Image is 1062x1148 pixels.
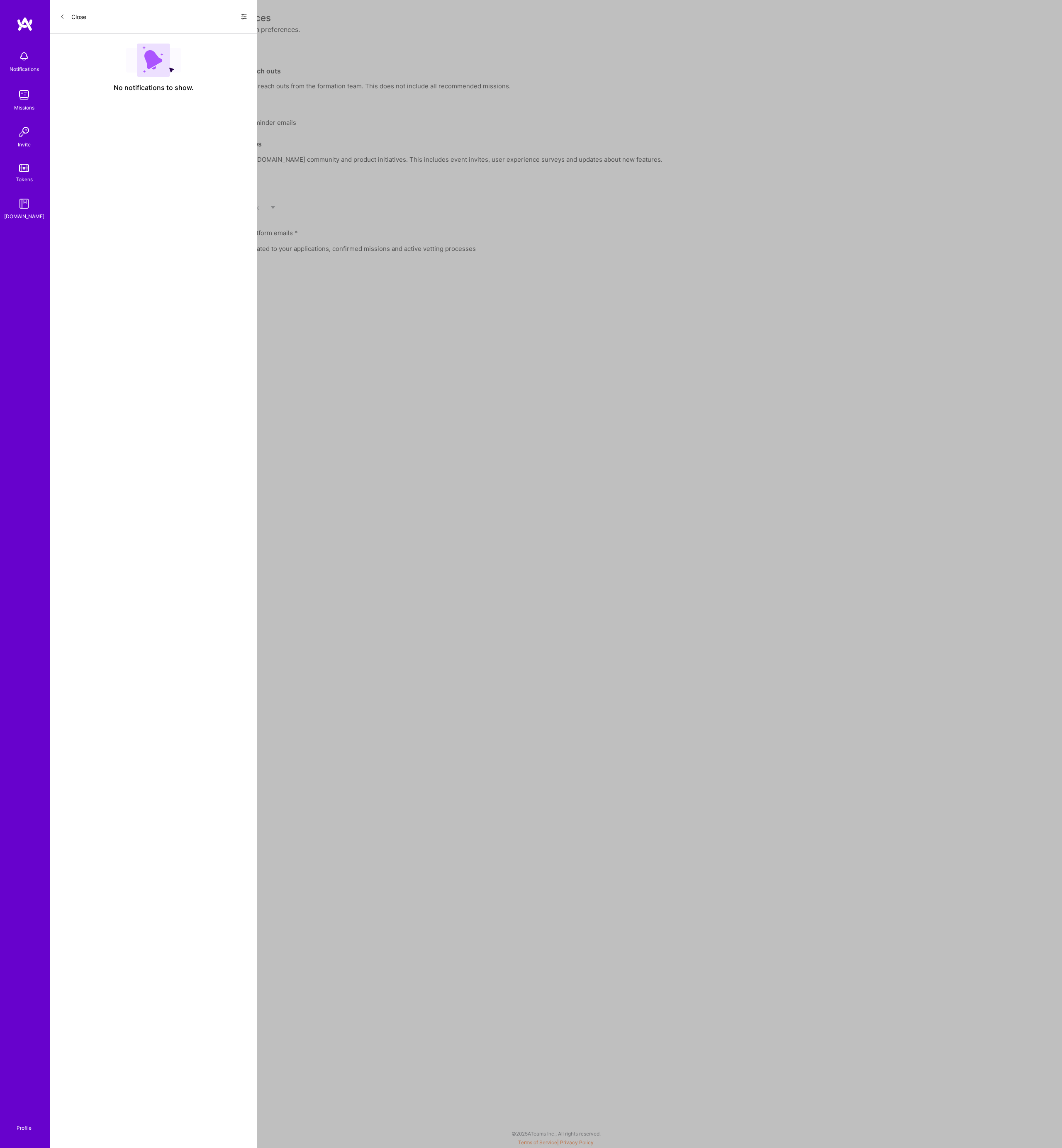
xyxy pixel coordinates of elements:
[17,1124,32,1131] div: Profile
[19,164,29,172] img: tokens
[16,175,33,184] div: Tokens
[18,140,31,149] div: Invite
[60,10,86,23] button: Close
[126,44,181,77] img: empty
[10,65,39,73] div: Notifications
[16,87,32,103] img: teamwork
[4,212,44,221] div: [DOMAIN_NAME]
[16,48,32,65] img: bell
[16,124,32,140] img: Invite
[14,103,34,112] div: Missions
[17,17,33,32] img: logo
[114,83,194,92] span: No notifications to show.
[16,195,32,212] img: guide book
